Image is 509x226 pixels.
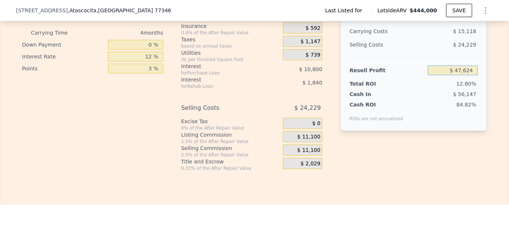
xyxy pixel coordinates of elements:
[181,70,264,76] div: for Purchase Loan
[410,7,437,13] span: $444,000
[181,43,280,49] div: based on annual taxes
[297,134,320,140] span: $ 11,100
[453,91,476,97] span: $ 56,147
[350,90,396,98] div: Cash In
[82,27,163,39] div: 4 months
[181,125,280,131] div: 0% of the After Repair Value
[68,7,171,14] span: , Atascocita
[350,108,403,122] div: ROIs are not annualized
[446,4,472,17] button: SAVE
[350,101,403,108] div: Cash ROI
[22,39,105,51] div: Down Payment
[350,25,396,38] div: Carrying Costs
[300,38,320,45] span: $ 1,147
[478,3,493,18] button: Show Options
[181,76,264,83] div: Interest
[300,160,320,167] span: $ 2,029
[377,7,410,14] span: Lotside ARV
[350,38,425,51] div: Selling Costs
[181,139,280,144] div: 2.5% of the After Repair Value
[302,80,322,86] span: $ 1,840
[22,51,105,63] div: Interest Rate
[181,22,280,30] div: Insurance
[306,52,320,58] span: $ 739
[181,131,280,139] div: Listing Commission
[456,102,476,108] span: 84.82%
[181,57,280,63] div: 3¢ per Finished Square Foot
[456,81,476,87] span: 12.80%
[181,144,280,152] div: Selling Commission
[453,28,476,34] span: $ 15,118
[181,36,280,43] div: Taxes
[306,25,320,32] span: $ 592
[181,152,280,158] div: 2.5% of the After Repair Value
[181,118,280,125] div: Excise Tax
[31,27,79,39] div: Carrying Time
[181,30,280,36] div: 0.4% of the After Repair Value
[181,83,264,89] div: for Rehab Loan
[325,7,365,14] span: Last Listed for
[97,7,171,13] span: , [GEOGRAPHIC_DATA] 77346
[181,158,280,165] div: Title and Escrow
[181,63,264,70] div: Interest
[22,63,105,74] div: Points
[297,147,320,154] span: $ 11,100
[181,165,280,171] div: 0.33% of the After Repair Value
[299,66,322,72] span: $ 10,800
[181,101,264,115] div: Selling Costs
[16,7,68,14] span: [STREET_ADDRESS]
[181,49,280,57] div: Utilities
[312,120,320,127] span: $ 0
[453,42,476,48] span: $ 24,229
[294,101,321,115] span: $ 24,229
[350,64,425,77] div: Resell Profit
[350,80,396,87] div: Total ROI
